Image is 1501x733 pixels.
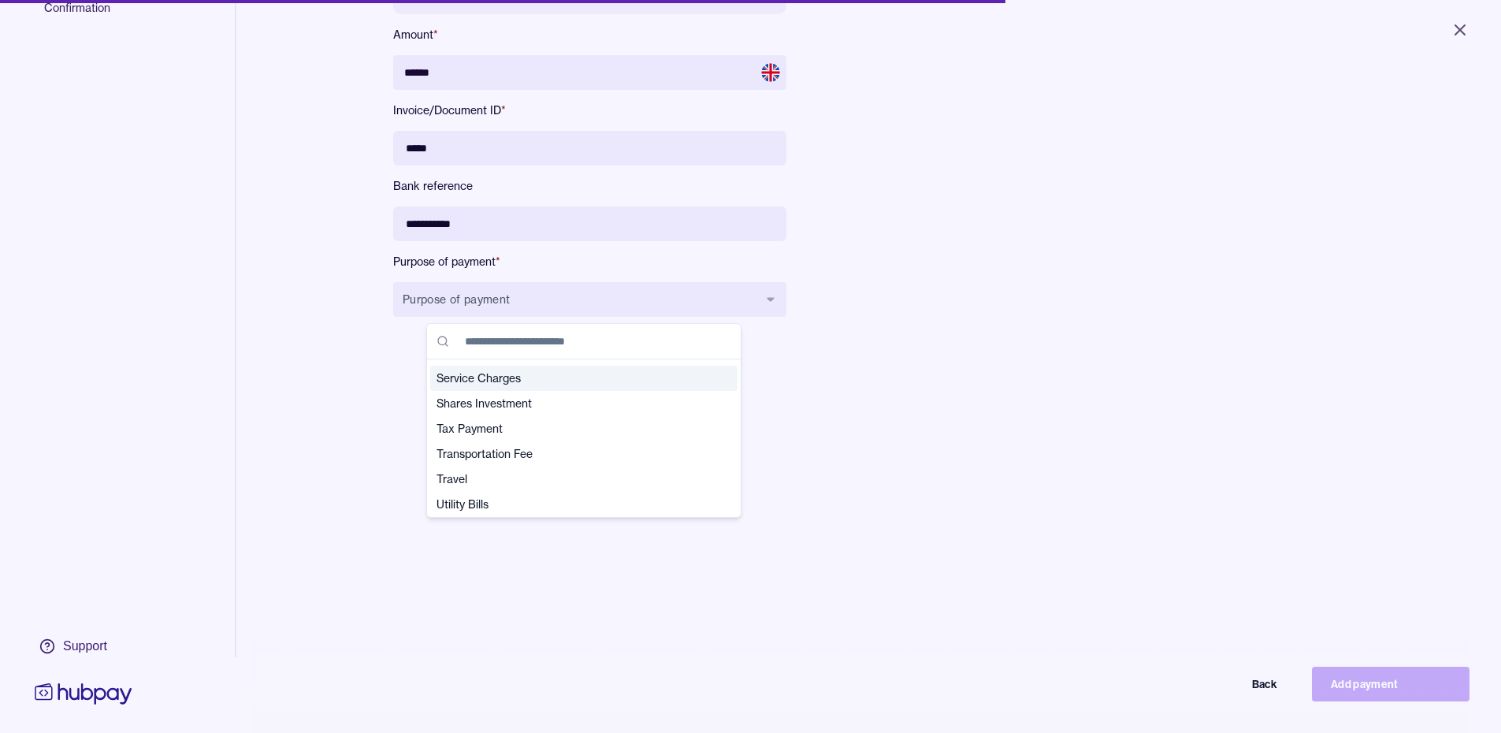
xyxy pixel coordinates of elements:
span: Utility Bills [437,497,712,512]
button: Back [1139,667,1296,701]
span: Service Charges [437,370,712,386]
label: Amount [393,27,786,43]
label: Invoice/Document ID [393,102,786,118]
span: Tax Payment [437,421,712,437]
button: Close [1432,13,1488,47]
label: Bank reference [393,178,786,194]
span: Travel [437,471,712,487]
label: Purpose of payment [393,254,786,270]
button: Purpose of payment [393,282,786,317]
a: Support [32,630,136,663]
div: Support [63,638,107,655]
span: Transportation Fee [437,446,712,462]
span: Shares Investment [437,396,712,411]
